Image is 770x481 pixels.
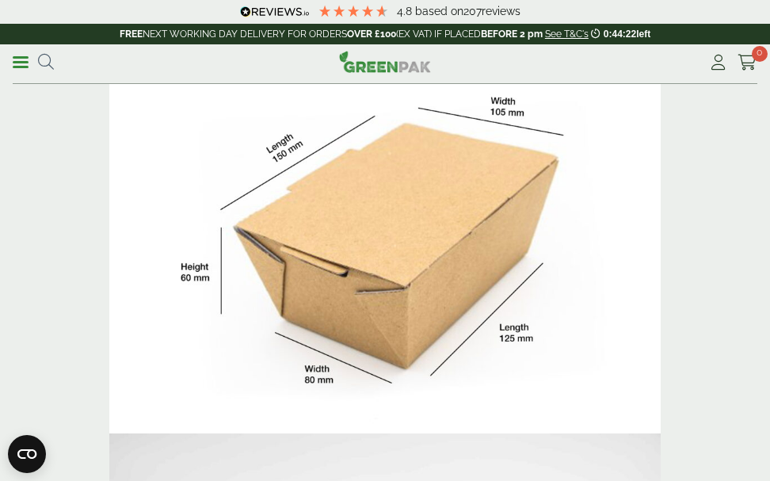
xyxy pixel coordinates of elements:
[347,29,396,40] strong: OVER £100
[339,51,431,73] img: GreenPak Supplies
[109,66,661,433] img: OnTheGo_small_noWindow
[318,4,389,18] div: 4.79 Stars
[604,29,636,40] span: 0:44:22
[752,46,768,62] span: 0
[415,5,463,17] span: Based on
[545,29,589,40] a: See T&C's
[481,29,543,40] strong: BEFORE 2 pm
[708,55,728,71] i: My Account
[120,29,143,40] strong: FREE
[463,5,482,17] span: 207
[738,51,757,74] a: 0
[482,5,520,17] span: reviews
[738,55,757,71] i: Cart
[240,6,309,17] img: REVIEWS.io
[636,29,650,40] span: left
[8,435,46,473] button: Open CMP widget
[397,5,415,17] span: 4.8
